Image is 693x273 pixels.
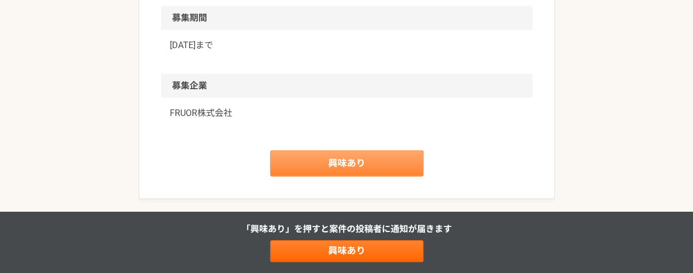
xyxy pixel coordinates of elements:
h2: 募集期間 [161,6,532,30]
h2: 募集企業 [161,74,532,98]
a: 興味あり [270,150,423,177]
p: [DATE]まで [170,39,524,52]
a: 興味あり [270,240,423,262]
a: FRUOR株式会社 [170,107,524,120]
p: 「興味あり」を押すと 案件の投稿者に通知が届きます [242,223,452,236]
